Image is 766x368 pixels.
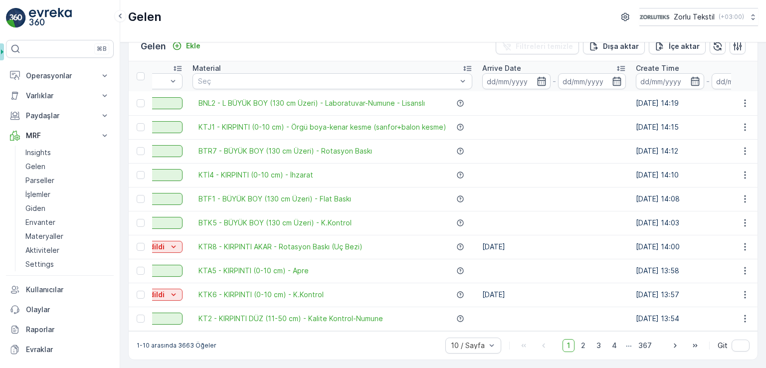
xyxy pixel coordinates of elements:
[607,339,621,352] span: 4
[25,245,59,255] p: Aktiviteler
[137,342,216,350] p: 1-10 arasında 3663 Öğeler
[137,315,145,323] div: Toggle Row Selected
[26,71,94,81] p: Operasyonlar
[137,291,145,299] div: Toggle Row Selected
[21,160,114,174] a: Gelen
[649,38,706,54] button: İçe aktar
[636,73,704,89] input: dd/mm/yyyy
[636,63,679,73] p: Create Time
[719,13,744,21] p: ( +03:00 )
[198,290,324,300] a: KTK6 - KIRPINTI (0-10 cm) - K.Kontrol
[198,194,351,204] a: BTF1 - BÜYÜK BOY (130 cm Üzeri) - Flat Baskı
[168,40,204,52] button: Ekle
[137,147,145,155] div: Toggle Row Selected
[25,231,63,241] p: Materyaller
[6,300,114,320] a: Olaylar
[198,218,352,228] a: BTK5 - BÜYÜK BOY (130 cm Üzeri) - K.Kontrol
[186,41,200,51] p: Ekle
[25,203,45,213] p: Giden
[141,39,166,53] p: Gelen
[25,217,55,227] p: Envanter
[477,283,631,307] td: [DATE]
[192,63,221,73] p: Material
[6,8,26,28] img: logo
[25,162,45,172] p: Gelen
[583,38,645,54] button: Dışa aktar
[26,91,94,101] p: Varlıklar
[26,111,94,121] p: Paydaşlar
[25,148,51,158] p: Insights
[25,176,54,185] p: Parseller
[26,325,110,335] p: Raporlar
[516,41,573,51] p: Filtreleri temizle
[137,219,145,227] div: Toggle Row Selected
[626,339,632,352] p: ...
[6,280,114,300] a: Kullanıcılar
[198,146,372,156] a: BTR7 - BÜYÜK BOY (130 cm Üzeri) - Rotasyon Baskı
[718,341,728,351] span: Git
[482,73,551,89] input: dd/mm/yyyy
[198,122,446,132] a: KTJ1 - KIRPINTI (0-10 cm) - Örgü boya-kenar kesme (sanfor+balon kesme)
[137,171,145,179] div: Toggle Row Selected
[97,45,107,53] p: ⌘B
[25,189,50,199] p: İşlemler
[21,146,114,160] a: Insights
[128,9,162,25] p: Gelen
[6,340,114,360] a: Evraklar
[26,345,110,355] p: Evraklar
[137,99,145,107] div: Toggle Row Selected
[553,75,556,87] p: -
[198,314,383,324] a: KT2 - KIRPINTI DÜZ (11-50 cm) - Kalite Kontrol-Numune
[21,201,114,215] a: Giden
[674,12,715,22] p: Zorlu Tekstil
[21,229,114,243] a: Materyaller
[639,8,758,26] button: Zorlu Tekstil(+03:00)
[477,235,631,259] td: [DATE]
[603,41,639,51] p: Dışa aktar
[706,75,710,87] p: -
[198,242,363,252] a: KTR8 - KIRPINTI AKAR - Rotasyon Baskı (Uç Bezi)
[592,339,605,352] span: 3
[639,11,670,22] img: 6-1-9-3_wQBzyll.png
[29,8,72,28] img: logo_light-DOdMpM7g.png
[198,266,309,276] a: KTA5 - KIRPINTI (0-10 cm) - Apre
[26,131,94,141] p: MRF
[21,174,114,187] a: Parseller
[496,38,579,54] button: Filtreleri temizle
[634,339,656,352] span: 367
[6,320,114,340] a: Raporlar
[21,257,114,271] a: Settings
[198,76,457,86] p: Seç
[576,339,590,352] span: 2
[482,63,521,73] p: Arrive Date
[563,339,574,352] span: 1
[137,123,145,131] div: Toggle Row Selected
[137,195,145,203] div: Toggle Row Selected
[198,170,313,180] a: KTİ4 - KIRPINTI (0-10 cm) - İhzarat
[6,86,114,106] button: Varlıklar
[669,41,700,51] p: İçe aktar
[558,73,626,89] input: dd/mm/yyyy
[26,305,110,315] p: Olaylar
[26,285,110,295] p: Kullanıcılar
[6,66,114,86] button: Operasyonlar
[6,126,114,146] button: MRF
[137,243,145,251] div: Toggle Row Selected
[21,215,114,229] a: Envanter
[6,106,114,126] button: Paydaşlar
[25,259,54,269] p: Settings
[21,243,114,257] a: Aktiviteler
[137,267,145,275] div: Toggle Row Selected
[21,187,114,201] a: İşlemler
[198,98,425,108] a: BNL2 - L BÜYÜK BOY (130 cm Üzeri) - Laboratuvar-Numune - Lisanslı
